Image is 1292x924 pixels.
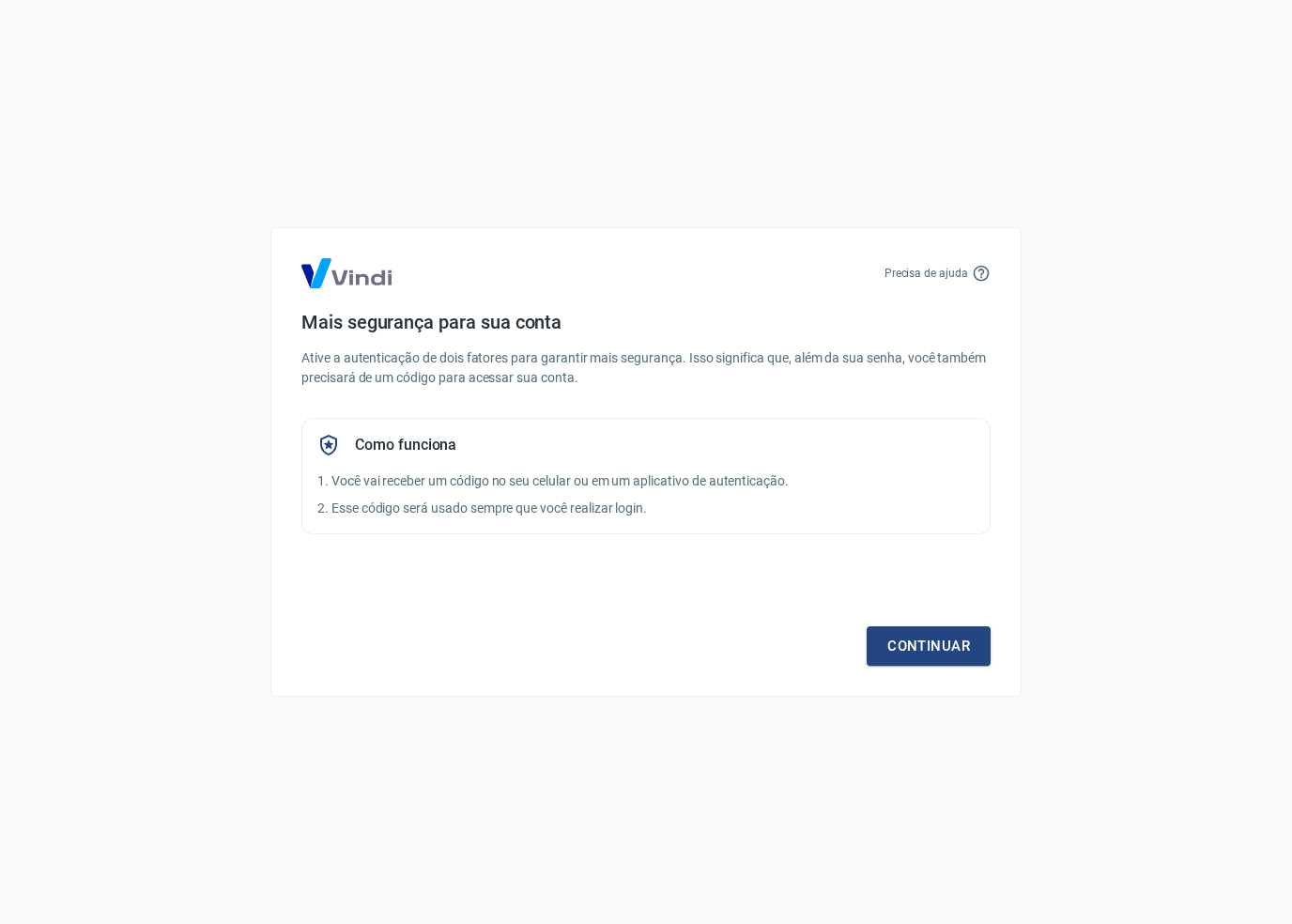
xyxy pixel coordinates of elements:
p: Precisa de ajuda [884,265,968,282]
p: 2. Esse código será usado sempre que você realizar login. [317,499,975,518]
img: Logo Vind [301,258,392,288]
p: Ative a autenticação de dois fatores para garantir mais segurança. Isso significa que, além da su... [301,348,991,388]
h4: Mais segurança para sua conta [301,311,991,333]
a: Continuar [867,626,991,666]
h5: Como funciona [355,436,456,454]
p: 1. Você vai receber um código no seu celular ou em um aplicativo de autenticação. [317,471,975,491]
